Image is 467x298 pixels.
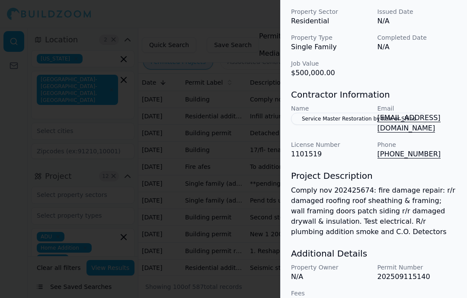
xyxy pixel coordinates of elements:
[377,7,457,16] p: Issued Date
[291,140,371,149] p: License Number
[291,263,371,272] p: Property Owner
[291,185,457,237] p: Comply nov 202425674: fire damage repair: r/r damaged roofing roof sheathing & framing; wall fram...
[291,113,427,125] button: Service Master Restoration by Rain or Shine
[377,263,457,272] p: Permit Number
[291,33,371,42] p: Property Type
[377,140,457,149] p: Phone
[291,89,457,101] h3: Contractor Information
[291,16,371,26] p: Residential
[377,16,457,26] p: N/A
[291,104,371,113] p: Name
[291,68,371,78] p: $500,000.00
[291,7,371,16] p: Property Sector
[291,59,371,68] p: Job Value
[377,272,457,282] p: 202509115140
[291,272,371,282] p: N/A
[377,42,457,52] p: N/A
[291,170,457,182] h3: Project Description
[291,149,371,159] p: 1101519
[291,289,371,298] p: Fees
[377,33,457,42] p: Completed Date
[377,104,457,113] p: Email
[291,42,371,52] p: Single Family
[291,247,457,260] h3: Additional Details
